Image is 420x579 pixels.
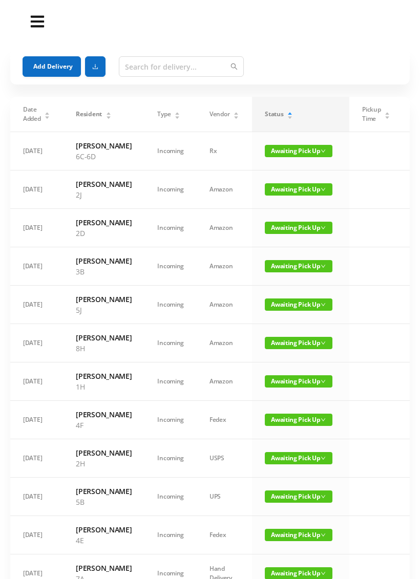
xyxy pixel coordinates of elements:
[76,447,132,458] h6: [PERSON_NAME]
[76,409,132,420] h6: [PERSON_NAME]
[144,170,197,209] td: Incoming
[321,225,326,230] i: icon: down
[321,571,326,576] i: icon: down
[197,439,252,478] td: USPS
[362,105,381,123] span: Pickup Time
[385,111,390,114] i: icon: caret-up
[287,111,293,117] div: Sort
[197,209,252,247] td: Amazon
[321,187,326,192] i: icon: down
[197,132,252,170] td: Rx
[10,516,63,554] td: [DATE]
[85,56,106,77] button: icon: download
[197,286,252,324] td: Amazon
[76,140,132,151] h6: [PERSON_NAME]
[175,111,180,114] i: icon: caret-up
[76,151,132,162] p: 6C-6D
[76,563,132,573] h6: [PERSON_NAME]
[321,417,326,422] i: icon: down
[197,478,252,516] td: UPS
[76,381,132,392] p: 1H
[10,324,63,362] td: [DATE]
[10,401,63,439] td: [DATE]
[265,298,332,311] span: Awaiting Pick Up
[157,110,171,119] span: Type
[265,490,332,503] span: Awaiting Pick Up
[234,111,239,114] i: icon: caret-up
[144,209,197,247] td: Incoming
[76,343,132,354] p: 8H
[45,115,50,118] i: icon: caret-down
[76,255,132,266] h6: [PERSON_NAME]
[265,414,332,426] span: Awaiting Pick Up
[76,332,132,343] h6: [PERSON_NAME]
[76,524,132,535] h6: [PERSON_NAME]
[321,456,326,461] i: icon: down
[321,148,326,154] i: icon: down
[76,305,132,315] p: 5J
[76,228,132,239] p: 2D
[76,420,132,431] p: 4F
[10,170,63,209] td: [DATE]
[384,111,390,117] div: Sort
[144,132,197,170] td: Incoming
[197,401,252,439] td: Fedex
[144,362,197,401] td: Incoming
[265,260,332,272] span: Awaiting Pick Up
[23,105,41,123] span: Date Added
[144,324,197,362] td: Incoming
[106,111,111,114] i: icon: caret-up
[76,497,132,507] p: 5B
[265,375,332,388] span: Awaiting Pick Up
[76,110,102,119] span: Resident
[174,111,180,117] div: Sort
[321,302,326,307] i: icon: down
[265,222,332,234] span: Awaiting Pick Up
[265,529,332,541] span: Awaiting Pick Up
[76,266,132,277] p: 3B
[76,217,132,228] h6: [PERSON_NAME]
[144,439,197,478] td: Incoming
[233,111,239,117] div: Sort
[175,115,180,118] i: icon: caret-down
[321,264,326,269] i: icon: down
[321,494,326,499] i: icon: down
[265,110,283,119] span: Status
[44,111,50,117] div: Sort
[321,340,326,346] i: icon: down
[197,247,252,286] td: Amazon
[197,324,252,362] td: Amazon
[106,115,111,118] i: icon: caret-down
[197,362,252,401] td: Amazon
[10,247,63,286] td: [DATE]
[10,478,63,516] td: [DATE]
[385,115,390,118] i: icon: caret-down
[144,516,197,554] td: Incoming
[321,379,326,384] i: icon: down
[265,145,332,157] span: Awaiting Pick Up
[230,63,238,70] i: icon: search
[76,535,132,546] p: 4E
[45,111,50,114] i: icon: caret-up
[265,183,332,196] span: Awaiting Pick Up
[76,294,132,305] h6: [PERSON_NAME]
[144,401,197,439] td: Incoming
[197,170,252,209] td: Amazon
[10,132,63,170] td: [DATE]
[76,371,132,381] h6: [PERSON_NAME]
[10,209,63,247] td: [DATE]
[265,452,332,464] span: Awaiting Pick Up
[287,115,293,118] i: icon: caret-down
[119,56,244,77] input: Search for delivery...
[144,247,197,286] td: Incoming
[10,362,63,401] td: [DATE]
[144,286,197,324] td: Incoming
[144,478,197,516] td: Incoming
[76,179,132,189] h6: [PERSON_NAME]
[265,337,332,349] span: Awaiting Pick Up
[10,286,63,324] td: [DATE]
[287,111,293,114] i: icon: caret-up
[106,111,112,117] div: Sort
[76,486,132,497] h6: [PERSON_NAME]
[321,532,326,538] i: icon: down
